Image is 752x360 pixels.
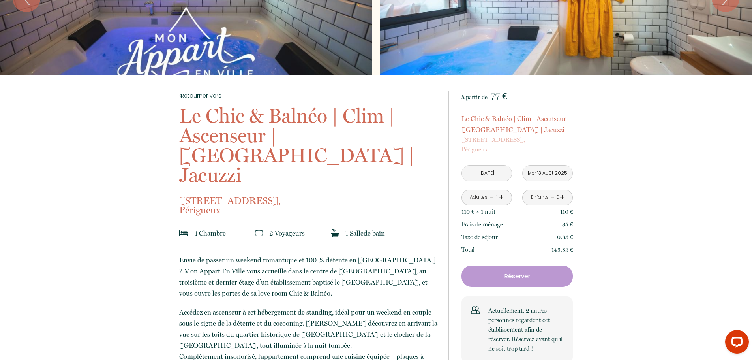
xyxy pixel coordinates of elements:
p: 110 € [560,207,573,217]
p: Réserver [464,271,570,281]
p: 145.83 € [551,245,573,254]
p: 1 Salle de bain [345,228,385,239]
p: Actuellement, 2 autres personnes regardent cet établissement afin de réserver. Réservez avant qu’... [488,306,563,353]
div: 0 [556,194,560,201]
p: Envie de passer un weekend romantique et 100 % détente en [GEOGRAPHIC_DATA] ? Mon Appart En Ville... [179,254,438,299]
a: Retourner vers [179,91,438,100]
div: Adultes [470,194,488,201]
input: Départ [523,166,572,181]
p: 35 € [562,220,573,229]
div: Enfants [531,194,549,201]
p: 0.83 € [557,232,573,242]
p: Total [461,245,474,254]
span: à partir de [461,94,488,101]
p: Taxe de séjour [461,232,498,242]
span: s [302,229,305,237]
span: [STREET_ADDRESS], [179,196,438,205]
img: guests [255,229,263,237]
p: Périgueux [179,196,438,215]
p: Le Chic & Balnéo | Clim | Ascenseur | [GEOGRAPHIC_DATA] | Jacuzzi [461,113,573,135]
button: Réserver [461,266,573,287]
a: - [490,191,494,204]
a: - [551,191,555,204]
img: users [471,306,480,315]
p: 2 Voyageur [269,228,305,239]
span: 77 € [490,90,507,102]
input: Arrivée [462,166,512,181]
span: [STREET_ADDRESS], [461,135,573,145]
p: 110 € × 1 nuit [461,207,495,217]
div: 1 [495,194,499,201]
p: Périgueux [461,135,573,154]
iframe: LiveChat chat widget [719,327,752,360]
p: 1 Chambre [195,228,226,239]
a: + [499,191,504,204]
a: + [560,191,564,204]
p: Frais de ménage [461,220,503,229]
p: Le Chic & Balnéo | Clim | Ascenseur | [GEOGRAPHIC_DATA] | Jacuzzi [179,106,438,185]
